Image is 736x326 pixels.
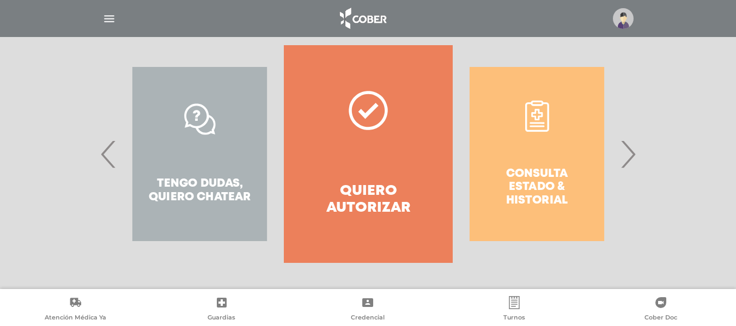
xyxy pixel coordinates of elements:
[303,183,433,217] h4: Quiero autorizar
[644,313,677,323] span: Cober Doc
[503,313,525,323] span: Turnos
[2,296,149,324] a: Atención Médica Ya
[208,313,235,323] span: Guardias
[98,125,119,183] span: Previous
[617,125,638,183] span: Next
[334,5,391,32] img: logo_cober_home-white.png
[102,12,116,26] img: Cober_menu-lines-white.svg
[45,313,106,323] span: Atención Médica Ya
[284,45,452,263] a: Quiero autorizar
[441,296,588,324] a: Turnos
[295,296,441,324] a: Credencial
[613,8,634,29] img: profile-placeholder.svg
[351,313,385,323] span: Credencial
[149,296,295,324] a: Guardias
[587,296,734,324] a: Cober Doc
